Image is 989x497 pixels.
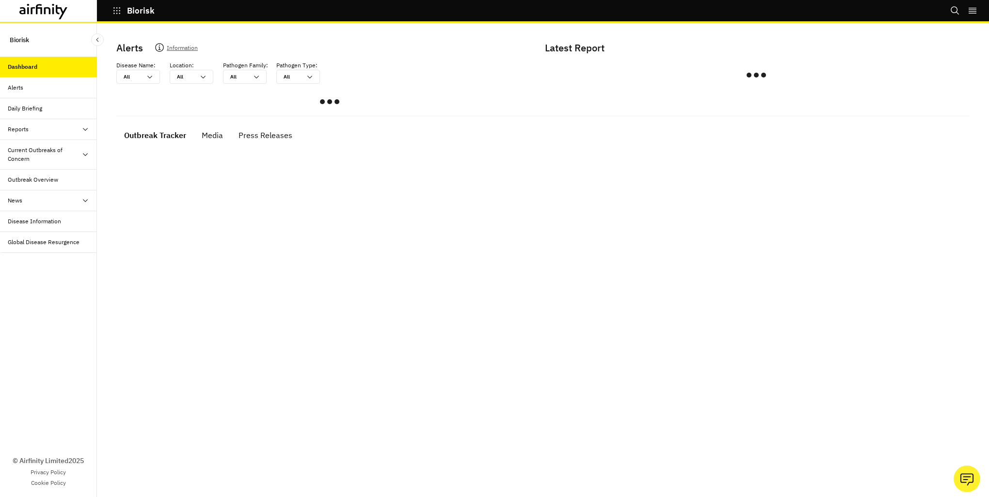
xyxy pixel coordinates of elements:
[8,104,42,113] div: Daily Briefing
[116,61,156,70] p: Disease Name :
[223,61,268,70] p: Pathogen Family :
[167,43,198,56] p: Information
[239,128,292,142] div: Press Releases
[8,146,81,163] div: Current Outbreaks of Concern
[116,41,143,55] p: Alerts
[10,31,29,49] p: Biorisk
[276,61,318,70] p: Pathogen Type :
[112,2,155,19] button: Biorisk
[127,6,155,15] p: Biorisk
[8,62,37,71] div: Dashboard
[13,456,84,466] p: © Airfinity Limited 2025
[954,466,980,492] button: Ask our analysts
[202,128,223,142] div: Media
[8,238,80,247] div: Global Disease Resurgence
[950,2,960,19] button: Search
[170,61,194,70] p: Location :
[8,175,58,184] div: Outbreak Overview
[8,83,23,92] div: Alerts
[124,128,186,142] div: Outbreak Tracker
[31,468,66,477] a: Privacy Policy
[8,196,22,205] div: News
[91,33,104,46] button: Close Sidebar
[31,479,66,487] a: Cookie Policy
[8,125,29,134] div: Reports
[8,217,61,226] div: Disease Information
[545,41,966,55] p: Latest Report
